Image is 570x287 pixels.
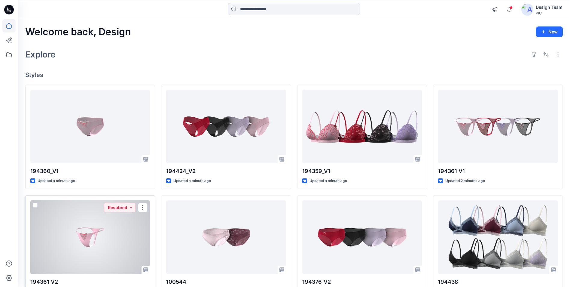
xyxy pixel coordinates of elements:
p: 194359_V1 [302,167,422,175]
p: 194376_V2 [302,278,422,286]
p: Updated a minute ago [38,178,75,184]
a: 194359_V1 [302,90,422,163]
a: 194361 V1 [438,90,558,163]
div: Design Team [536,4,562,11]
img: avatar [521,4,533,16]
h2: Explore [25,50,56,59]
h4: Styles [25,71,563,79]
p: 194438 [438,278,558,286]
button: New [536,26,563,37]
p: 194424_V2 [166,167,286,175]
a: 194438 [438,200,558,274]
p: 100544 [166,278,286,286]
a: 194424_V2 [166,90,286,163]
h2: Welcome back, Design [25,26,131,38]
p: Updated 2 minutes ago [445,178,485,184]
p: 194361 V2 [30,278,150,286]
p: 194360_V1 [30,167,150,175]
a: 194361 V2 [30,200,150,274]
p: Updated a minute ago [309,178,347,184]
a: 100544 [166,200,286,274]
a: 194376_V2 [302,200,422,274]
p: 194361 V1 [438,167,558,175]
a: 194360_V1 [30,90,150,163]
div: PIC [536,11,562,15]
p: Updated a minute ago [173,178,211,184]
